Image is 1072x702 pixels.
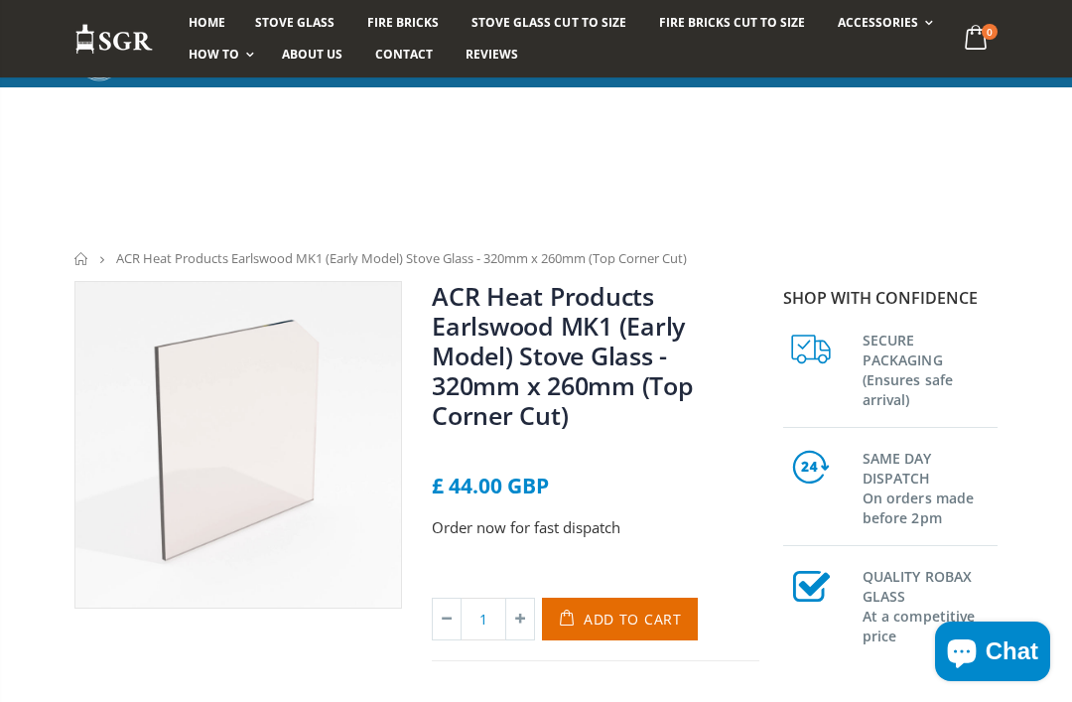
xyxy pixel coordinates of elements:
span: Accessories [838,14,918,31]
button: Add to Cart [542,598,698,640]
a: Fire Bricks [352,7,454,39]
span: ACR Heat Products Earlswood MK1 (Early Model) Stove Glass - 320mm x 260mm (Top Corner Cut) [116,249,687,267]
a: Home [174,7,240,39]
a: Contact [360,39,448,70]
h3: SAME DAY DISPATCH On orders made before 2pm [863,445,998,528]
a: 0 [957,20,998,59]
h3: SECURE PACKAGING (Ensures safe arrival) [863,327,998,410]
span: How To [189,46,239,63]
img: singlecornercutstoveglass_d6c15dae-9914-4eee-a957-1cfd504073fc_800x_crop_center.jpg [75,282,401,608]
p: Order now for fast dispatch [432,516,759,539]
span: Add to Cart [584,610,682,629]
span: About us [282,46,342,63]
span: Stove Glass [255,14,335,31]
a: Accessories [823,7,943,39]
span: Home [189,14,225,31]
p: Shop with confidence [783,286,998,310]
a: About us [267,39,357,70]
a: ACR Heat Products Earlswood MK1 (Early Model) Stove Glass - 320mm x 260mm (Top Corner Cut) [432,279,694,432]
a: Home [74,252,89,265]
span: Contact [375,46,433,63]
span: Stove Glass Cut To Size [471,14,625,31]
inbox-online-store-chat: Shopify online store chat [929,622,1056,686]
span: £ 44.00 GBP [432,472,549,499]
a: How To [174,39,264,70]
span: Reviews [466,46,518,63]
span: Fire Bricks [367,14,439,31]
h3: QUALITY ROBAX GLASS At a competitive price [863,563,998,646]
span: 0 [982,24,998,40]
img: Stove Glass Replacement [74,23,154,56]
a: Reviews [451,39,533,70]
span: Fire Bricks Cut To Size [659,14,805,31]
a: Fire Bricks Cut To Size [644,7,820,39]
a: Stove Glass [240,7,349,39]
a: Stove Glass Cut To Size [457,7,640,39]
